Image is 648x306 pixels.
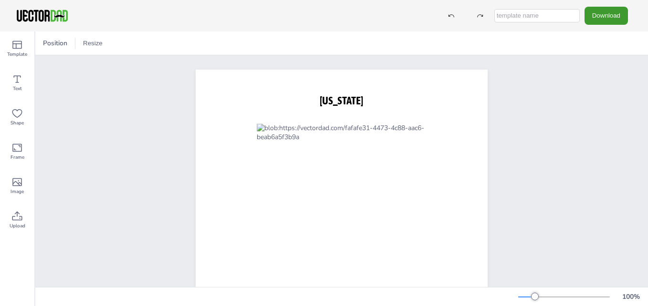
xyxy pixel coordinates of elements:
button: Download [585,7,628,24]
div: 100 % [619,292,642,301]
span: Position [41,39,69,48]
span: Upload [10,222,25,230]
span: Text [13,85,22,92]
span: Image [10,188,24,195]
span: Template [7,51,27,58]
button: Resize [79,36,106,51]
span: Shape [10,119,24,127]
input: template name [494,9,580,22]
span: Frame [10,153,24,161]
img: VectorDad-1.png [15,9,69,23]
span: [US_STATE] [320,94,363,107]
